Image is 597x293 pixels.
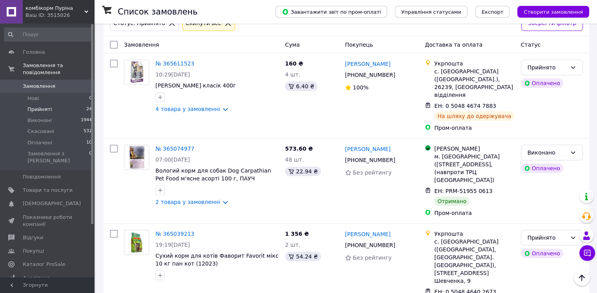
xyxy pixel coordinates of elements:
span: Без рейтингу [353,169,392,176]
span: 4 шт. [285,71,300,78]
span: Показники роботи компанії [23,214,73,228]
a: 4 товара у замовленні [155,106,220,112]
div: м. [GEOGRAPHIC_DATA] ([STREET_ADDRESS], (навпроти ТРЦ [GEOGRAPHIC_DATA]) [434,153,514,184]
button: Управління статусами [395,6,467,18]
span: ЕН: PRM-51955 0613 [434,188,492,194]
span: Без рейтингу [353,255,392,261]
div: 54.24 ₴ [285,252,321,261]
span: 0 [89,150,92,164]
span: 10:29[DATE] [155,71,190,78]
span: 532 [84,128,92,135]
button: Наверх [573,269,590,286]
div: [PERSON_NAME] [434,145,514,153]
a: Сухий корм для котів Фаворит Favorit мікс 10 кг пан кот (12023) [155,253,279,267]
span: 24 [86,106,92,113]
div: [PHONE_NUMBER] [343,240,397,251]
span: 100% [353,84,369,91]
span: Cума [285,42,299,48]
span: Статус [521,42,541,48]
div: Оплачено [521,78,563,88]
img: Фото товару [128,60,145,84]
span: 0 [89,95,92,102]
div: Пром-оплата [434,124,514,132]
h1: Список замовлень [118,7,197,16]
span: 07:00[DATE] [155,157,190,163]
div: с. [GEOGRAPHIC_DATA] ([GEOGRAPHIC_DATA], [GEOGRAPHIC_DATA]. [GEOGRAPHIC_DATA]), [STREET_ADDRESS] ... [434,238,514,285]
span: Створити замовлення [524,9,583,15]
span: Каталог ProSale [23,261,65,268]
span: 19:19[DATE] [155,242,190,248]
span: 160 ₴ [285,60,303,67]
a: 2 товара у замовленні [155,199,220,205]
a: № 365611523 [155,60,194,67]
a: № 365039213 [155,231,194,237]
span: 48 шт. [285,157,304,163]
span: Повідомлення [23,173,61,180]
a: [PERSON_NAME] [345,230,391,238]
a: Створити замовлення [509,8,589,15]
a: [PERSON_NAME] [345,60,391,68]
span: Замовлення та повідомлення [23,62,94,76]
div: На шляху до одержувача [434,111,514,121]
span: Управління статусами [401,9,461,15]
div: Отримано [434,197,469,206]
span: Нові [27,95,39,102]
a: Фото товару [124,230,149,255]
div: Прийнято [528,233,567,242]
div: 6.40 ₴ [285,82,317,91]
div: Прийнято [528,63,567,72]
span: ЕН: 0 5048 4674 7883 [434,103,496,109]
span: Доставка та оплата [425,42,482,48]
div: Оплачено [521,164,563,173]
span: Головна [23,49,45,56]
span: [DEMOGRAPHIC_DATA] [23,200,81,207]
button: Чат з покупцем [579,245,595,261]
div: с. [GEOGRAPHIC_DATA] ([GEOGRAPHIC_DATA].), 26239, [GEOGRAPHIC_DATA] відділення [434,67,514,99]
div: Укрпошта [434,60,514,67]
span: Замовлення з [PERSON_NAME] [27,150,89,164]
a: [PERSON_NAME] класік 400г [155,82,236,89]
div: [PHONE_NUMBER] [343,155,397,166]
span: Відгуки [23,234,43,241]
span: 1 356 ₴ [285,231,309,237]
span: Покупці [23,248,44,255]
span: Скасовані [27,128,54,135]
div: Оплачено [521,249,563,258]
span: Покупець [345,42,373,48]
button: Завантажити звіт по пром-оплаті [276,6,387,18]
div: Ваш ID: 3515026 [26,12,94,19]
div: Укрпошта [434,230,514,238]
span: Аналітика [23,275,50,282]
a: [PERSON_NAME] [345,145,391,153]
span: Оплачені [27,139,52,146]
img: Фото товару [129,230,144,255]
span: Завантажити звіт по пром-оплаті [282,8,381,15]
span: 573.60 ₴ [285,146,313,152]
input: Пошук [4,27,93,42]
span: комбікорм Пуріна [26,5,84,12]
span: Прийняті [27,106,52,113]
span: Виконані [27,117,52,124]
img: Фото товару [124,145,149,169]
span: 1944 [81,117,92,124]
span: Замовлення [124,42,159,48]
div: Виконано [528,148,567,157]
span: Товари та послуги [23,187,73,194]
a: Вологий корм для собак Dog Carpathian Pet Food м'ясне асорті 100 г, ПАУЧ [155,167,271,182]
div: [PHONE_NUMBER] [343,69,397,80]
span: Експорт [482,9,504,15]
span: 10 [86,139,92,146]
a: Фото товару [124,60,149,85]
button: Створити замовлення [517,6,589,18]
a: № 365074977 [155,146,194,152]
span: Замовлення [23,83,55,90]
span: 2 шт. [285,242,300,248]
button: Експорт [475,6,510,18]
div: 22.94 ₴ [285,167,321,176]
div: Пром-оплата [434,209,514,217]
